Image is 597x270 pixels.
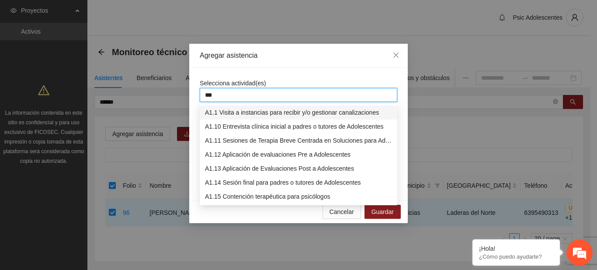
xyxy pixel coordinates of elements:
div: A1.10 Entrevista clínica inicial a padres o tutores de Adolescentes [200,119,397,133]
div: A1.11 Sesiones de Terapia Breve Centrada en Soluciones para Adolescentes [205,136,392,145]
div: A1.10 Entrevista clínica inicial a padres o tutores de Adolescentes [205,122,392,131]
div: A1.12 Aplicación de evaluaciones Pre a Adolescentes [205,150,392,159]
p: ¿Cómo puedo ayudarte? [479,253,553,260]
div: A1.1 Visita a instancias para recibir y/o gestionar canalizaciones [205,108,392,117]
div: Agregar asistencia [200,51,397,60]
div: Minimizar ventana de chat en vivo [143,4,164,25]
div: A1.15 Contención terapéutica para psicólogos [205,192,392,201]
div: A1.14 Sesión final para padres o tutores de Adolescentes [200,175,397,189]
div: A1.12 Aplicación de evaluaciones Pre a Adolescentes [200,147,397,161]
span: close [392,52,399,59]
button: Guardar [364,205,401,219]
div: A1.14 Sesión final para padres o tutores de Adolescentes [205,178,392,187]
div: ¡Hola! [479,245,553,252]
div: A1.13 Aplicación de Evaluaciones Post a Adolescentes [200,161,397,175]
span: Cancelar [330,207,354,217]
button: Close [384,44,408,67]
div: A1.15 Contención terapéutica para psicólogos [200,189,397,203]
div: A1.13 Aplicación de Evaluaciones Post a Adolescentes [205,164,392,173]
span: Selecciona actividad(es) [200,80,266,87]
div: A1.1 Visita a instancias para recibir y/o gestionar canalizaciones [200,105,397,119]
div: A1.11 Sesiones de Terapia Breve Centrada en Soluciones para Adolescentes [200,133,397,147]
span: Estamos en línea. [51,86,121,175]
button: Cancelar [323,205,361,219]
span: Guardar [371,207,394,217]
div: Chatee con nosotros ahora [45,45,147,56]
textarea: Escriba su mensaje y pulse “Intro” [4,178,167,209]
